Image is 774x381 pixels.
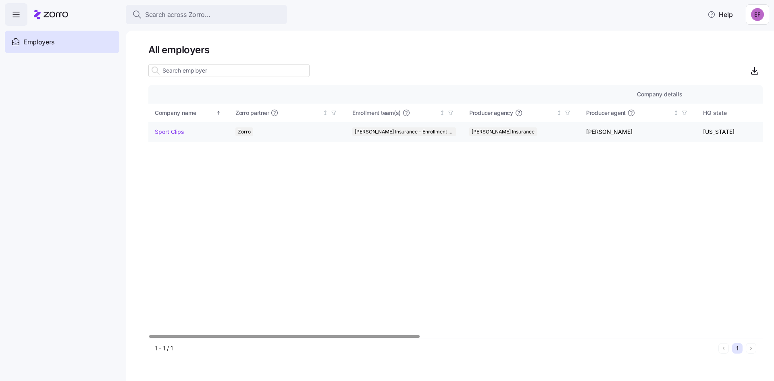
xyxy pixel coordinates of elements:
h1: All employers [148,44,763,56]
a: Sport Clips [155,128,184,136]
a: Employers [5,31,119,53]
th: Zorro partnerNot sorted [229,104,346,122]
span: Search across Zorro... [145,10,210,20]
span: Help [707,10,733,19]
div: Not sorted [439,110,445,116]
span: Zorro partner [235,109,269,117]
div: Sorted ascending [216,110,221,116]
span: Employers [23,37,54,47]
span: Producer agency [469,109,513,117]
input: Search employer [148,64,310,77]
button: Search across Zorro... [126,5,287,24]
span: Zorro [238,127,251,136]
th: Enrollment team(s)Not sorted [346,104,463,122]
th: Company nameSorted ascending [148,104,229,122]
th: Producer agencyNot sorted [463,104,580,122]
td: [PERSON_NAME] [580,122,697,142]
th: Producer agentNot sorted [580,104,697,122]
button: 1 [732,343,743,354]
button: Next page [746,343,756,354]
img: b052bb1e3e3c52fe60c823d858401fb0 [751,8,764,21]
div: Not sorted [673,110,679,116]
span: [PERSON_NAME] Insurance - Enrollment Team [355,127,454,136]
div: Not sorted [322,110,328,116]
div: 1 - 1 / 1 [155,344,715,352]
button: Previous page [718,343,729,354]
span: [PERSON_NAME] Insurance [472,127,535,136]
span: Enrollment team(s) [352,109,401,117]
div: Company name [155,108,214,117]
button: Help [701,6,739,23]
div: Not sorted [556,110,562,116]
span: Producer agent [586,109,626,117]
